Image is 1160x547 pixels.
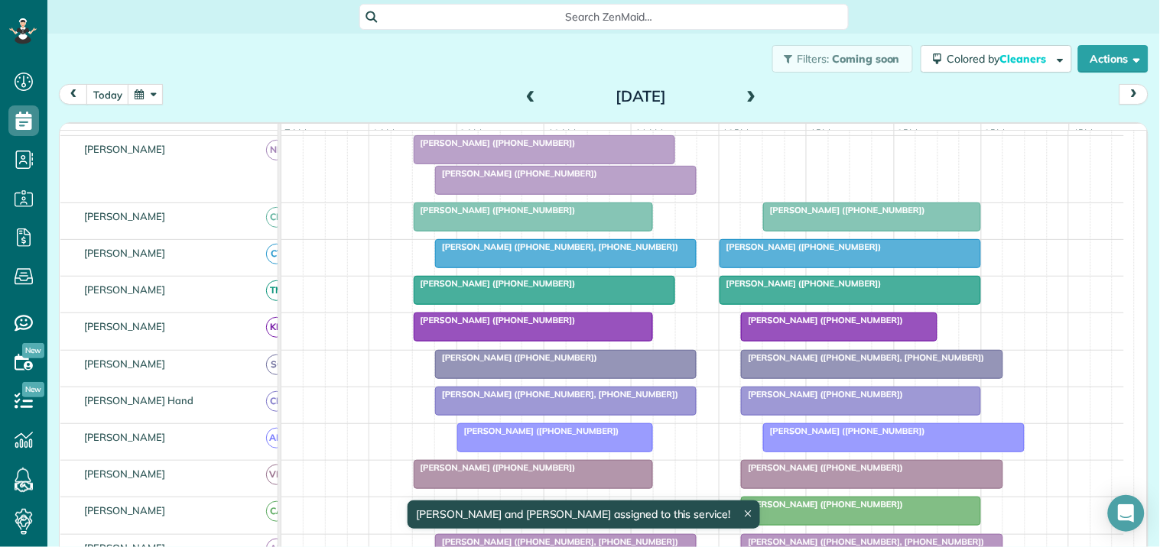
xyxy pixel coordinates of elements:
[740,499,904,510] span: [PERSON_NAME] ([PHONE_NUMBER])
[59,84,88,105] button: prev
[266,464,287,485] span: VM
[413,205,577,215] span: [PERSON_NAME] ([PHONE_NUMBER])
[81,468,169,480] span: [PERSON_NAME]
[544,127,579,139] span: 10am
[266,280,287,301] span: TM
[266,391,287,412] span: CH
[81,247,169,259] span: [PERSON_NAME]
[413,278,577,289] span: [PERSON_NAME] ([PHONE_NUMBER])
[982,127,1009,139] span: 3pm
[719,278,882,289] span: [PERSON_NAME] ([PHONE_NUMBER])
[81,210,169,222] span: [PERSON_NAME]
[947,52,1052,66] span: Colored by
[762,426,926,436] span: [PERSON_NAME] ([PHONE_NUMBER])
[921,45,1072,73] button: Colored byCleaners
[457,426,620,436] span: [PERSON_NAME] ([PHONE_NUMBER])
[1000,52,1049,66] span: Cleaners
[22,382,44,397] span: New
[81,283,169,296] span: [PERSON_NAME]
[81,431,169,443] span: [PERSON_NAME]
[434,352,598,363] span: [PERSON_NAME] ([PHONE_NUMBER])
[434,389,679,400] span: [PERSON_NAME] ([PHONE_NUMBER], [PHONE_NUMBER])
[81,394,197,406] span: [PERSON_NAME] Hand
[545,88,736,105] h2: [DATE]
[1070,127,1097,139] span: 4pm
[266,244,287,264] span: CT
[434,536,679,547] span: [PERSON_NAME] ([PHONE_NUMBER], [PHONE_NUMBER])
[266,354,287,375] span: SC
[798,52,830,66] span: Filters:
[369,127,398,139] span: 8am
[22,343,44,358] span: New
[740,315,904,325] span: [PERSON_NAME] ([PHONE_NUMBER])
[266,207,287,228] span: CM
[895,127,921,139] span: 2pm
[1119,84,1149,105] button: next
[1078,45,1149,73] button: Actions
[281,127,310,139] span: 7am
[720,127,752,139] span: 12pm
[434,168,598,179] span: [PERSON_NAME] ([PHONE_NUMBER])
[81,143,169,155] span: [PERSON_NAME]
[434,241,679,252] span: [PERSON_NAME] ([PHONE_NUMBER], [PHONE_NUMBER])
[413,138,577,148] span: [PERSON_NAME] ([PHONE_NUMBER])
[407,500,759,529] div: [PERSON_NAME] and [PERSON_NAME] assigned to this service!
[413,462,577,473] span: [PERSON_NAME] ([PHONE_NUMBER])
[86,84,129,105] button: today
[740,352,985,363] span: [PERSON_NAME] ([PHONE_NUMBER], [PHONE_NUMBER])
[740,462,904,473] span: [PERSON_NAME] ([PHONE_NUMBER])
[457,127,486,139] span: 9am
[1108,495,1145,532] div: Open Intercom Messenger
[807,127,833,139] span: 1pm
[81,504,169,516] span: [PERSON_NAME]
[719,241,882,252] span: [PERSON_NAME] ([PHONE_NUMBER])
[266,317,287,338] span: KD
[740,536,985,547] span: [PERSON_NAME] ([PHONE_NUMBER], [PHONE_NUMBER])
[740,389,904,400] span: [PERSON_NAME] ([PHONE_NUMBER])
[266,140,287,160] span: ND
[266,428,287,448] span: AM
[413,315,577,325] span: [PERSON_NAME] ([PHONE_NUMBER])
[832,52,901,66] span: Coming soon
[266,501,287,522] span: CA
[81,358,169,370] span: [PERSON_NAME]
[632,127,666,139] span: 11am
[762,205,926,215] span: [PERSON_NAME] ([PHONE_NUMBER])
[81,320,169,332] span: [PERSON_NAME]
